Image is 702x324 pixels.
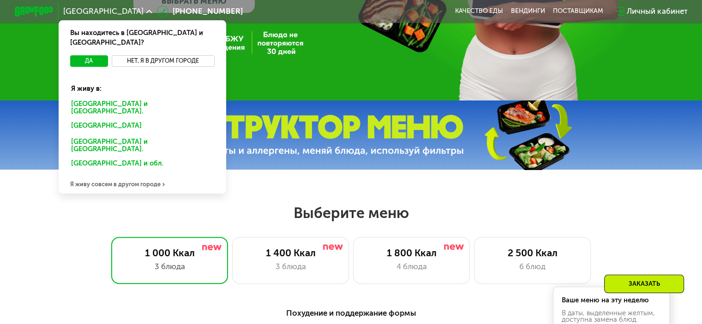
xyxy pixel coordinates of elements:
div: Ваше меню на эту неделю [562,297,661,304]
button: Нет, я в другом городе [112,55,215,67]
a: [PHONE_NUMBER] [157,6,243,17]
a: Вендинги [511,7,545,15]
span: [GEOGRAPHIC_DATA] [63,7,144,15]
div: 2 500 Ккал [484,247,581,259]
div: 4 блюда [363,261,460,272]
div: 6 блюд [484,261,581,272]
div: [GEOGRAPHIC_DATA] [64,119,216,135]
div: [GEOGRAPHIC_DATA] и обл. [64,157,216,173]
div: Заказать [604,275,684,293]
div: 3 блюда [242,261,339,272]
div: [GEOGRAPHIC_DATA] и [GEOGRAPHIC_DATA]. [64,98,220,118]
div: Личный кабинет [627,6,687,17]
div: поставщикам [553,7,603,15]
div: 1 000 Ккал [121,247,218,259]
h2: Выберите меню [31,204,671,222]
div: 1 400 Ккал [242,247,339,259]
div: [GEOGRAPHIC_DATA] и [GEOGRAPHIC_DATA]. [64,135,220,156]
div: Вы находитесь в [GEOGRAPHIC_DATA] и [GEOGRAPHIC_DATA]? [59,20,226,55]
button: Да [70,55,108,67]
div: Я живу совсем в другом городе [59,174,226,194]
div: Похудение и поддержание формы [62,307,640,319]
a: Качество еды [455,7,503,15]
div: В даты, выделенные желтым, доступна замена блюд. [562,310,661,324]
div: 1 800 Ккал [363,247,460,259]
div: Я живу в: [64,76,220,94]
div: 3 блюда [121,261,218,272]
